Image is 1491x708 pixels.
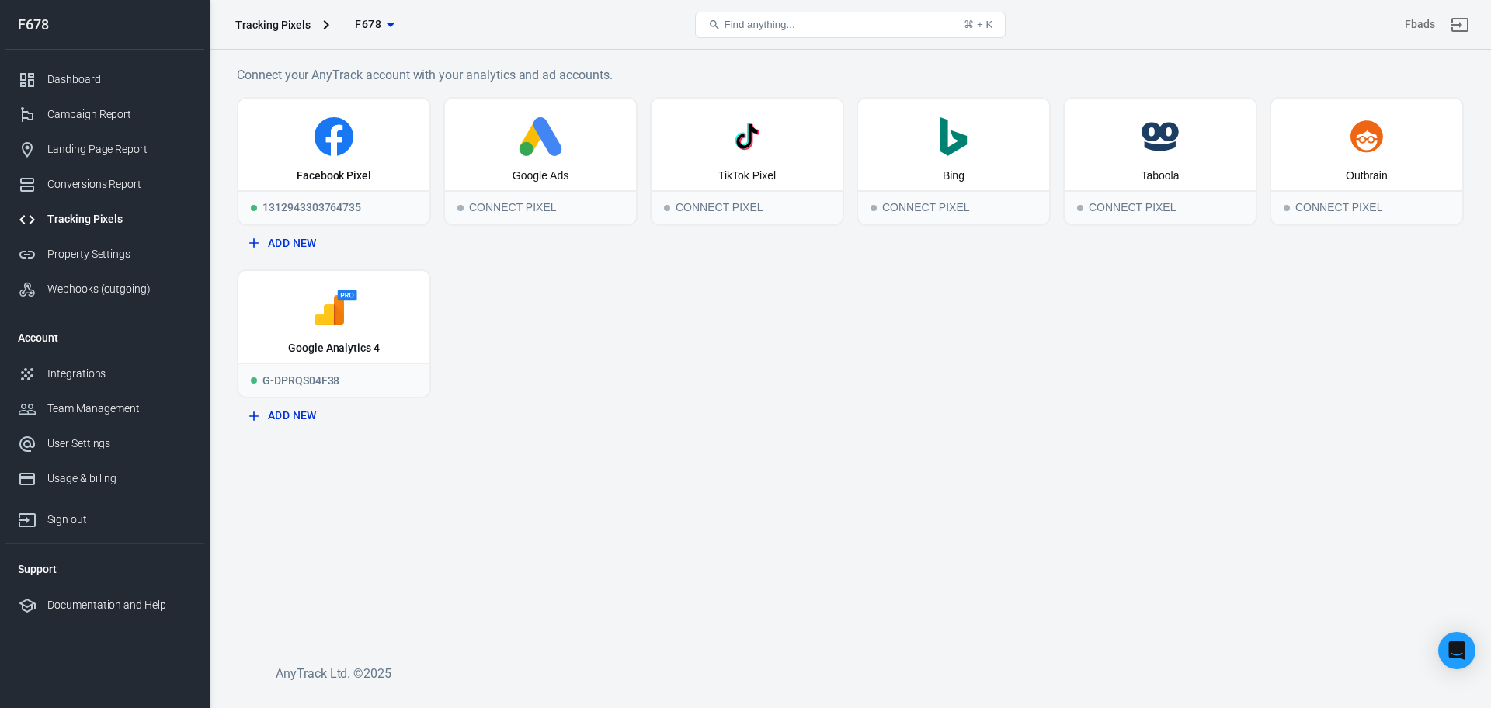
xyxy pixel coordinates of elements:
[5,97,204,132] a: Campaign Report
[871,205,877,211] span: Connect Pixel
[5,132,204,167] a: Landing Page Report
[297,168,371,184] div: Facebook Pixel
[237,269,431,398] a: Google Analytics 4RunningG-DPRQS04F38
[47,71,192,88] div: Dashboard
[943,168,964,184] div: Bing
[47,512,192,528] div: Sign out
[5,167,204,202] a: Conversions Report
[251,205,257,211] span: Running
[355,15,381,34] span: F678
[443,97,638,226] button: Google AdsConnect PixelConnect Pixel
[47,597,192,613] div: Documentation and Help
[5,461,204,496] a: Usage & billing
[47,211,192,227] div: Tracking Pixels
[243,401,425,430] button: Add New
[5,18,204,32] div: F678
[1063,97,1257,226] button: TaboolaConnect PixelConnect Pixel
[1441,6,1479,43] a: Sign out
[664,205,670,211] span: Connect Pixel
[47,470,192,487] div: Usage & billing
[335,10,413,39] button: F678
[457,205,464,211] span: Connect Pixel
[695,12,1006,38] button: Find anything...⌘ + K
[47,281,192,297] div: Webhooks (outgoing)
[5,550,204,588] li: Support
[47,401,192,417] div: Team Management
[47,436,192,452] div: User Settings
[235,17,311,33] div: Tracking Pixels
[5,202,204,237] a: Tracking Pixels
[1346,168,1388,184] div: Outbrain
[650,97,844,226] button: TikTok PixelConnect PixelConnect Pixel
[237,97,431,226] a: Facebook PixelRunning1312943303764735
[5,319,204,356] li: Account
[858,190,1049,224] div: Connect Pixel
[47,366,192,382] div: Integrations
[1077,205,1083,211] span: Connect Pixel
[5,426,204,461] a: User Settings
[238,190,429,224] div: 1312943303764735
[1270,97,1464,226] button: OutbrainConnect PixelConnect Pixel
[47,176,192,193] div: Conversions Report
[857,97,1051,226] button: BingConnect PixelConnect Pixel
[1065,190,1256,224] div: Connect Pixel
[1141,168,1179,184] div: Taboola
[718,168,776,184] div: TikTok Pixel
[276,664,1441,683] h6: AnyTrack Ltd. © 2025
[1284,205,1290,211] span: Connect Pixel
[1405,16,1435,33] div: Account id: tR2bt8Tt
[724,19,794,30] span: Find anything...
[513,168,568,184] div: Google Ads
[237,65,1464,85] h6: Connect your AnyTrack account with your analytics and ad accounts.
[238,363,429,397] div: G-DPRQS04F38
[288,341,380,356] div: Google Analytics 4
[243,229,425,258] button: Add New
[5,391,204,426] a: Team Management
[5,496,204,537] a: Sign out
[5,62,204,97] a: Dashboard
[251,377,257,383] span: Running
[652,190,843,224] div: Connect Pixel
[5,356,204,391] a: Integrations
[445,190,636,224] div: Connect Pixel
[47,246,192,262] div: Property Settings
[5,237,204,272] a: Property Settings
[47,141,192,158] div: Landing Page Report
[1271,190,1462,224] div: Connect Pixel
[964,19,992,30] div: ⌘ + K
[5,272,204,307] a: Webhooks (outgoing)
[1438,632,1475,669] div: Open Intercom Messenger
[47,106,192,123] div: Campaign Report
